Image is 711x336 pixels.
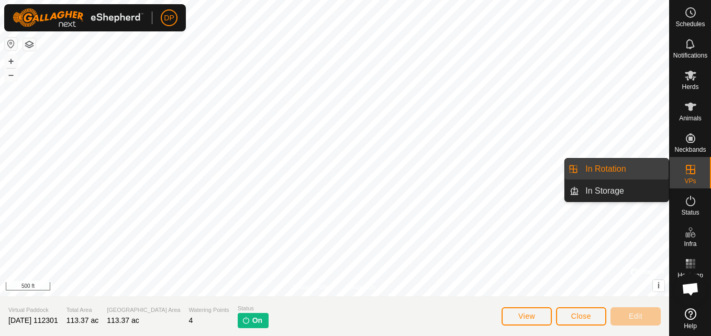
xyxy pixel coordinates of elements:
a: Privacy Policy [293,283,332,292]
span: [DATE] 112301 [8,316,58,324]
span: Schedules [675,21,705,27]
span: Status [238,304,269,313]
span: DP [164,13,174,24]
span: Status [681,209,699,216]
span: View [518,312,535,320]
span: Notifications [673,52,707,59]
li: In Storage [565,181,669,201]
span: Help [684,323,697,329]
a: Contact Us [345,283,376,292]
span: On [252,315,262,326]
span: Animals [679,115,702,121]
div: Open chat [675,273,706,305]
span: 113.37 ac [66,316,99,324]
span: VPs [684,178,696,184]
span: Infra [684,241,696,247]
span: Total Area [66,306,99,315]
span: [GEOGRAPHIC_DATA] Area [107,306,180,315]
a: In Rotation [579,159,669,180]
span: Heatmap [677,272,703,278]
a: Help [670,304,711,333]
button: View [502,307,552,326]
li: In Rotation [565,159,669,180]
span: Edit [629,312,642,320]
span: i [658,281,660,290]
span: 4 [188,316,193,324]
span: Close [571,312,591,320]
span: Herds [682,84,698,90]
button: Edit [610,307,661,326]
span: Watering Points [188,306,229,315]
button: Map Layers [23,38,36,51]
button: Close [556,307,606,326]
span: In Rotation [585,163,626,175]
a: In Storage [579,181,669,201]
span: In Storage [585,185,624,197]
button: i [653,280,664,292]
span: 113.37 ac [107,316,139,324]
img: Gallagher Logo [13,8,143,27]
span: Neckbands [674,147,706,153]
button: + [5,55,17,68]
span: Virtual Paddock [8,306,58,315]
button: Reset Map [5,38,17,50]
img: turn-on [242,316,250,324]
button: – [5,69,17,81]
